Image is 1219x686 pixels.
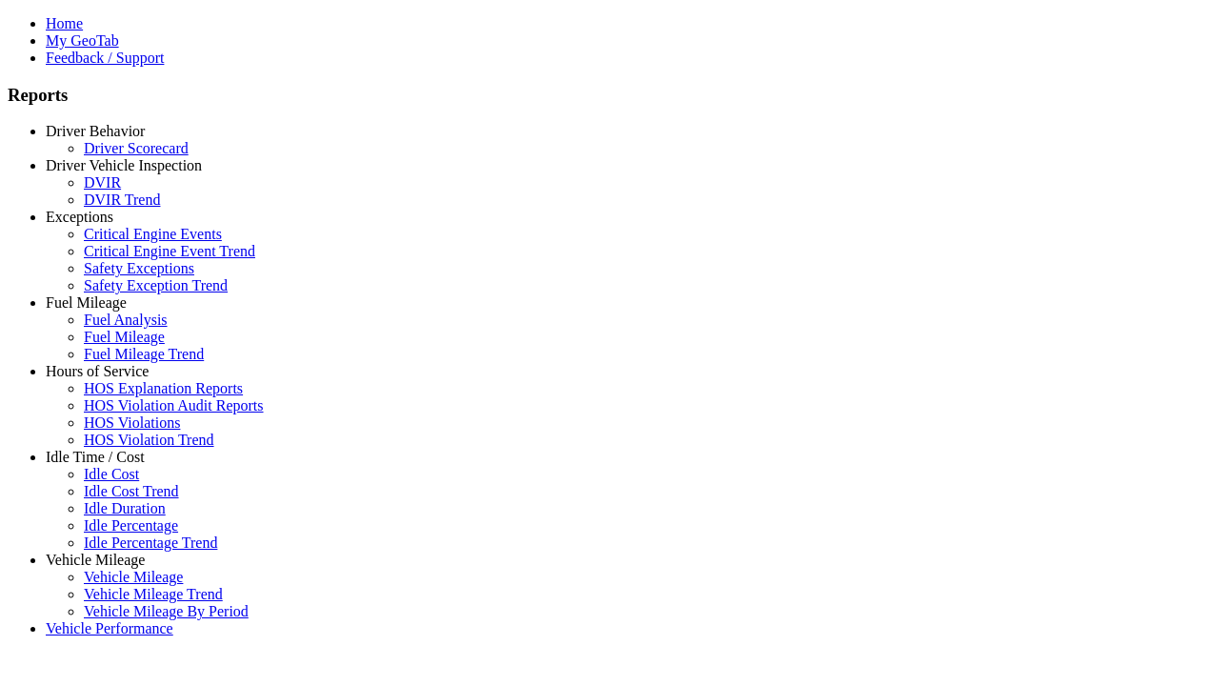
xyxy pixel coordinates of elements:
a: Home [46,15,83,31]
a: Vehicle Mileage Trend [84,586,223,602]
a: HOS Explanation Reports [84,380,243,396]
a: DVIR Trend [84,192,160,208]
a: Vehicle Mileage By Period [84,603,249,619]
a: Driver Scorecard [84,140,189,156]
a: Idle Duration [84,500,166,516]
a: DVIR [84,174,121,191]
a: HOS Violations [84,414,180,431]
a: Fuel Mileage [84,329,165,345]
h3: Reports [8,85,1211,106]
a: HOS Violation Trend [84,432,214,448]
a: Critical Engine Event Trend [84,243,255,259]
a: Safety Exceptions [84,260,194,276]
a: Vehicle Mileage [84,569,183,585]
a: Critical Engine Events [84,226,222,242]
a: Fuel Mileage Trend [84,346,204,362]
a: Driver Vehicle Inspection [46,157,202,173]
a: Safety Exception Trend [84,277,228,293]
a: Idle Percentage Trend [84,535,217,551]
a: Feedback / Support [46,50,164,66]
a: Idle Time / Cost [46,449,145,465]
a: Driver Behavior [46,123,145,139]
a: Fuel Mileage [46,294,127,311]
a: Exceptions [46,209,113,225]
a: My GeoTab [46,32,119,49]
a: Fuel Analysis [84,312,168,328]
a: Vehicle Mileage [46,552,145,568]
a: Idle Cost [84,466,139,482]
a: Idle Cost Trend [84,483,179,499]
a: Hours of Service [46,363,149,379]
a: Idle Percentage [84,517,178,534]
a: HOS Violation Audit Reports [84,397,264,414]
a: Vehicle Performance [46,620,173,636]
